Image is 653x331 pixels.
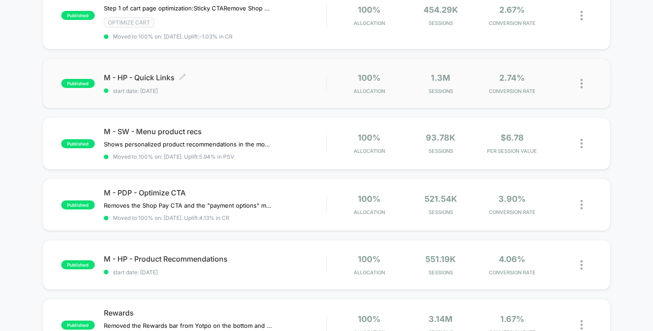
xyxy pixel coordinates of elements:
span: 100% [358,73,380,83]
span: CONVERSION RATE [479,269,546,276]
span: CONVERSION RATE [479,20,546,26]
span: 100% [358,5,380,15]
span: M - PDP - Optimize CTA [104,188,326,197]
span: Sessions [407,269,474,276]
span: PER SESSION VALUE [479,148,546,154]
span: CONVERSION RATE [479,88,546,94]
span: Rewards [104,308,326,317]
span: 93.78k [426,133,455,142]
img: close [580,79,583,88]
span: M - HP - Quick Links [104,73,326,82]
span: Removed the Rewards bar from Yotpo on the bottom and replaced with a button in top Nav. [104,322,272,329]
span: published [61,11,95,20]
span: published [61,79,95,88]
span: Allocation [354,20,385,26]
span: Moved to 100% on: [DATE] . Uplift: 4.13% in CR [113,214,229,221]
span: Allocation [354,148,385,154]
span: 3.14M [429,314,453,324]
span: Shows personalized product recommendations in the mobile nav menu [104,141,272,148]
img: close [580,320,583,330]
span: 100% [358,254,380,264]
span: start date: [DATE] [104,88,326,94]
span: 4.06% [499,254,525,264]
span: Removes the Shop Pay CTA and the "payment options" message. [104,202,272,209]
span: Moved to 100% on: [DATE] . Uplift: -1.03% in CR [113,33,233,40]
span: Sessions [407,148,474,154]
span: 1.3M [431,73,450,83]
span: 100% [358,194,380,204]
img: close [580,11,583,20]
span: Allocation [354,209,385,215]
span: CONVERSION RATE [479,209,546,215]
span: 454.29k [424,5,458,15]
span: M - HP - Product Recommendations [104,254,326,263]
span: published [61,139,95,148]
img: close [580,200,583,209]
span: Optimize cart [104,17,154,28]
span: 1.67% [500,314,524,324]
span: $6.78 [501,133,524,142]
span: 521.54k [424,194,457,204]
img: close [580,260,583,270]
span: Sessions [407,209,474,215]
span: published [61,200,95,209]
span: 100% [358,133,380,142]
span: published [61,321,95,330]
span: 2.74% [499,73,525,83]
span: 100% [358,314,380,324]
span: published [61,260,95,269]
span: 3.90% [498,194,526,204]
span: Sessions [407,88,474,94]
img: close [580,139,583,148]
span: Step 1 of cart page optimization:Sticky CTARemove Shop PayRemove shipping and taxesRemove estimat... [104,5,272,12]
span: Allocation [354,269,385,276]
span: start date: [DATE] [104,269,326,276]
span: M - SW - Menu product recs [104,127,326,136]
span: Moved to 100% on: [DATE] . Uplift: 5.94% in PSV [113,153,234,160]
span: 2.67% [499,5,525,15]
span: Allocation [354,88,385,94]
span: 551.19k [425,254,456,264]
span: Sessions [407,20,474,26]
